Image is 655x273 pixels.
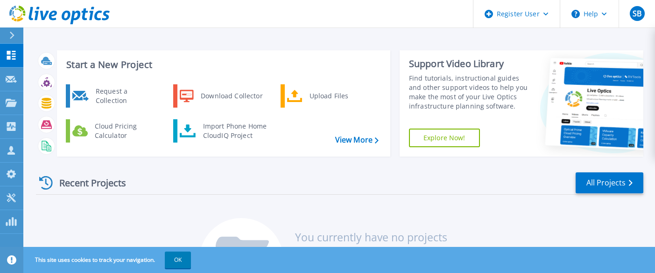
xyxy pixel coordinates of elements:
a: All Projects [576,172,643,193]
div: Find tutorials, instructional guides and other support videos to help you make the most of your L... [409,74,530,111]
div: Request a Collection [91,87,159,105]
div: Download Collector [196,87,267,105]
div: Recent Projects [36,171,139,194]
a: Upload Files [281,84,376,108]
a: Download Collector [173,84,269,108]
a: Explore Now! [409,129,480,147]
h3: Start a New Project [66,60,378,70]
h3: You currently have no projects [295,232,447,242]
button: OK [165,252,191,268]
a: Request a Collection [66,84,162,108]
div: Upload Files [305,87,374,105]
a: View More [335,136,379,144]
div: Support Video Library [409,58,530,70]
div: Cloud Pricing Calculator [90,122,159,140]
a: Cloud Pricing Calculator [66,119,162,143]
div: Import Phone Home CloudIQ Project [198,122,271,140]
span: SB [633,10,641,17]
span: This site uses cookies to track your navigation. [26,252,191,268]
